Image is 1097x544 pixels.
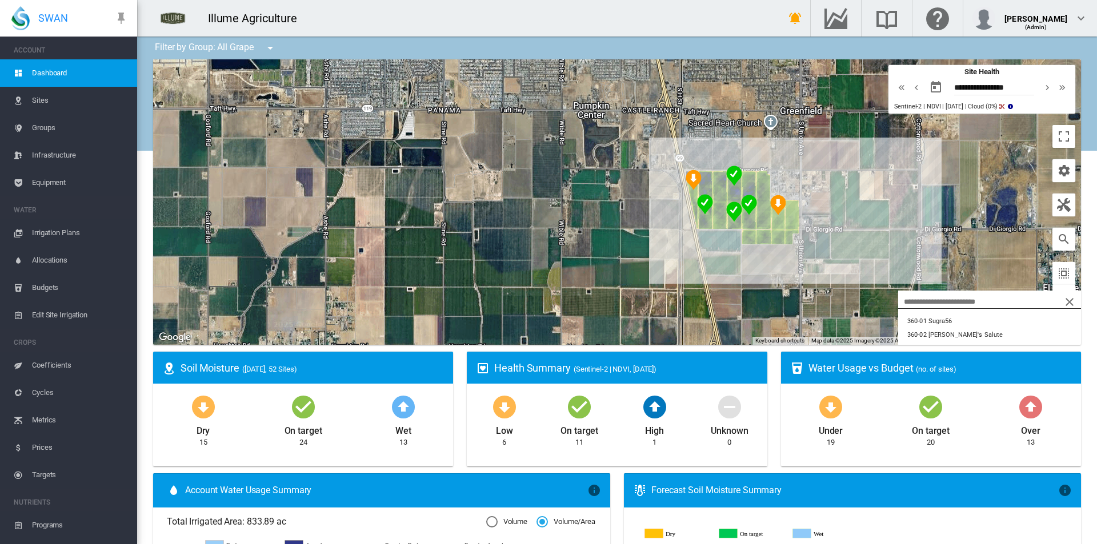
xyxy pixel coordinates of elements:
[575,437,583,448] div: 11
[651,484,1058,497] div: Forecast Soil Moisture Summary
[149,4,197,33] img: 8HeJbKGV1lKSAAAAAASUVORK5CYII=
[641,393,668,420] md-icon: icon-arrow-up-bold-circle
[32,461,128,489] span: Targets
[285,420,322,437] div: On target
[32,247,128,274] span: Allocations
[1052,125,1075,148] button: Toggle fullscreen view
[924,11,951,25] md-icon: Click here for help
[964,67,999,76] span: Site Health
[242,365,297,373] span: ([DATE], 52 Sites)
[1004,9,1067,20] div: [PERSON_NAME]
[736,190,762,220] div: NDVI: SHA 801-02
[722,197,747,227] div: NDVI: SHA 801-03 South Ivory
[755,337,804,345] button: Keyboard shortcuts
[156,330,194,345] img: Google
[1074,11,1088,25] md-icon: icon-chevron-down
[390,393,417,420] md-icon: icon-arrow-up-bold-circle
[486,517,527,527] md-radio-button: Volume
[560,420,598,437] div: On target
[1057,164,1071,178] md-icon: icon-cog
[114,11,128,25] md-icon: icon-pin
[537,517,595,527] md-radio-button: Volume/Area
[162,361,176,375] md-icon: icon-map-marker-radius
[14,493,128,511] span: NUTRIENTS
[1041,80,1054,94] md-icon: icon-chevron-right
[14,333,128,352] span: CROPS
[146,37,285,59] div: Filter by Group: All Grape
[681,165,706,195] div: NDVI: SHA 801-12
[788,11,802,25] md-icon: icon-bell-ring
[263,41,277,55] md-icon: icon-menu-down
[197,420,210,437] div: Dry
[32,169,128,196] span: Equipment
[502,437,506,448] div: 6
[790,361,804,375] md-icon: icon-cup-water
[998,102,1006,111] md-icon: icon-content-cut
[645,529,710,539] g: Dry
[32,219,128,247] span: Irrigation Plans
[924,76,947,99] button: md-calendar
[894,80,909,94] button: icon-chevron-double-left
[898,328,1081,342] button: 360-02 Jack's Salute
[822,11,850,25] md-icon: Go to the Data Hub
[11,6,30,30] img: SWAN-Landscape-Logo-Colour-drop.png
[566,393,593,420] md-icon: icon-checkbox-marked-circle
[32,379,128,406] span: Cycles
[1058,291,1081,313] button: icon-close
[32,301,128,329] span: Edit Site Irrigation
[972,7,995,30] img: profile.jpg
[811,337,1055,344] span: Map data ©2025 Imagery ©2025 Airbus, CNES / Airbus, Landsat / Copernicus, Maxar Technologies
[299,437,307,448] div: 24
[587,483,601,497] md-icon: icon-information
[827,437,835,448] div: 19
[722,161,747,191] div: NDVI: SHA 801-09 Sweet Globe
[1052,285,1075,308] button: Zoom in
[808,361,1072,375] div: Water Usage vs Budget
[14,201,128,219] span: WATER
[898,315,1081,328] button: 360-01 Sugra56
[873,11,900,25] md-icon: Search the knowledge base
[910,80,923,94] md-icon: icon-chevron-left
[494,361,758,375] div: Health Summary
[1058,483,1072,497] md-icon: icon-information
[692,190,718,219] div: NDVI: SHA 801-05 Sweet Globe
[1055,80,1070,94] button: icon-chevron-double-right
[1052,228,1075,251] button: icon-magnify
[32,406,128,434] span: Metrics
[1027,437,1035,448] div: 13
[574,365,656,373] span: (Sentinel-2 | NDVI, [DATE])
[1056,80,1068,94] md-icon: icon-chevron-double-right
[32,352,128,379] span: Coefficients
[185,484,587,497] span: Account Water Usage Summary
[476,361,490,375] md-icon: icon-heart-box-outline
[399,437,407,448] div: 13
[895,80,908,94] md-icon: icon-chevron-double-left
[927,437,935,448] div: 20
[32,142,128,169] span: Infrastructure
[819,420,843,437] div: Under
[190,393,217,420] md-icon: icon-arrow-down-bold-circle
[916,365,956,373] span: (no. of sites)
[716,393,743,420] md-icon: icon-minus-circle
[181,361,444,375] div: Soil Moisture
[645,420,664,437] div: High
[156,330,194,345] a: Open this area in Google Maps (opens a new window)
[917,393,944,420] md-icon: icon-checkbox-marked-circle
[1025,24,1047,30] span: (Admin)
[1052,262,1075,285] button: icon-select-all
[32,59,128,87] span: Dashboard
[496,420,513,437] div: Low
[1052,159,1075,182] button: icon-cog
[1040,80,1055,94] button: icon-chevron-right
[1057,267,1071,280] md-icon: icon-select-all
[633,483,647,497] md-icon: icon-thermometer-lines
[719,529,784,539] g: On target
[1057,232,1071,246] md-icon: icon-magnify
[894,103,998,110] span: Sentinel-2 | NDVI | [DATE] | Cloud (0%)
[208,10,307,26] div: Illume Agriculture
[491,393,518,420] md-icon: icon-arrow-down-bold-circle
[167,483,181,497] md-icon: icon-water
[32,434,128,461] span: Prices
[898,342,1081,356] button: 370-01 Adora
[727,437,731,448] div: 0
